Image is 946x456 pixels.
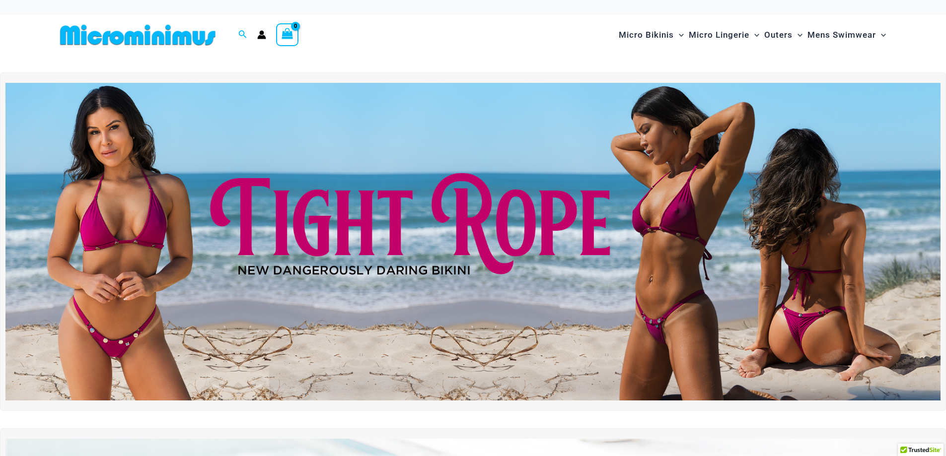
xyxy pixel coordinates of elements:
[762,20,805,50] a: OutersMenu ToggleMenu Toggle
[257,30,266,39] a: Account icon link
[686,20,762,50] a: Micro LingerieMenu ToggleMenu Toggle
[689,22,749,48] span: Micro Lingerie
[674,22,684,48] span: Menu Toggle
[805,20,888,50] a: Mens SwimwearMenu ToggleMenu Toggle
[876,22,886,48] span: Menu Toggle
[616,20,686,50] a: Micro BikinisMenu ToggleMenu Toggle
[238,29,247,41] a: Search icon link
[807,22,876,48] span: Mens Swimwear
[793,22,802,48] span: Menu Toggle
[749,22,759,48] span: Menu Toggle
[276,23,299,46] a: View Shopping Cart, empty
[615,18,890,52] nav: Site Navigation
[56,24,219,46] img: MM SHOP LOGO FLAT
[764,22,793,48] span: Outers
[619,22,674,48] span: Micro Bikinis
[5,83,941,400] img: Tight Rope Pink Bikini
